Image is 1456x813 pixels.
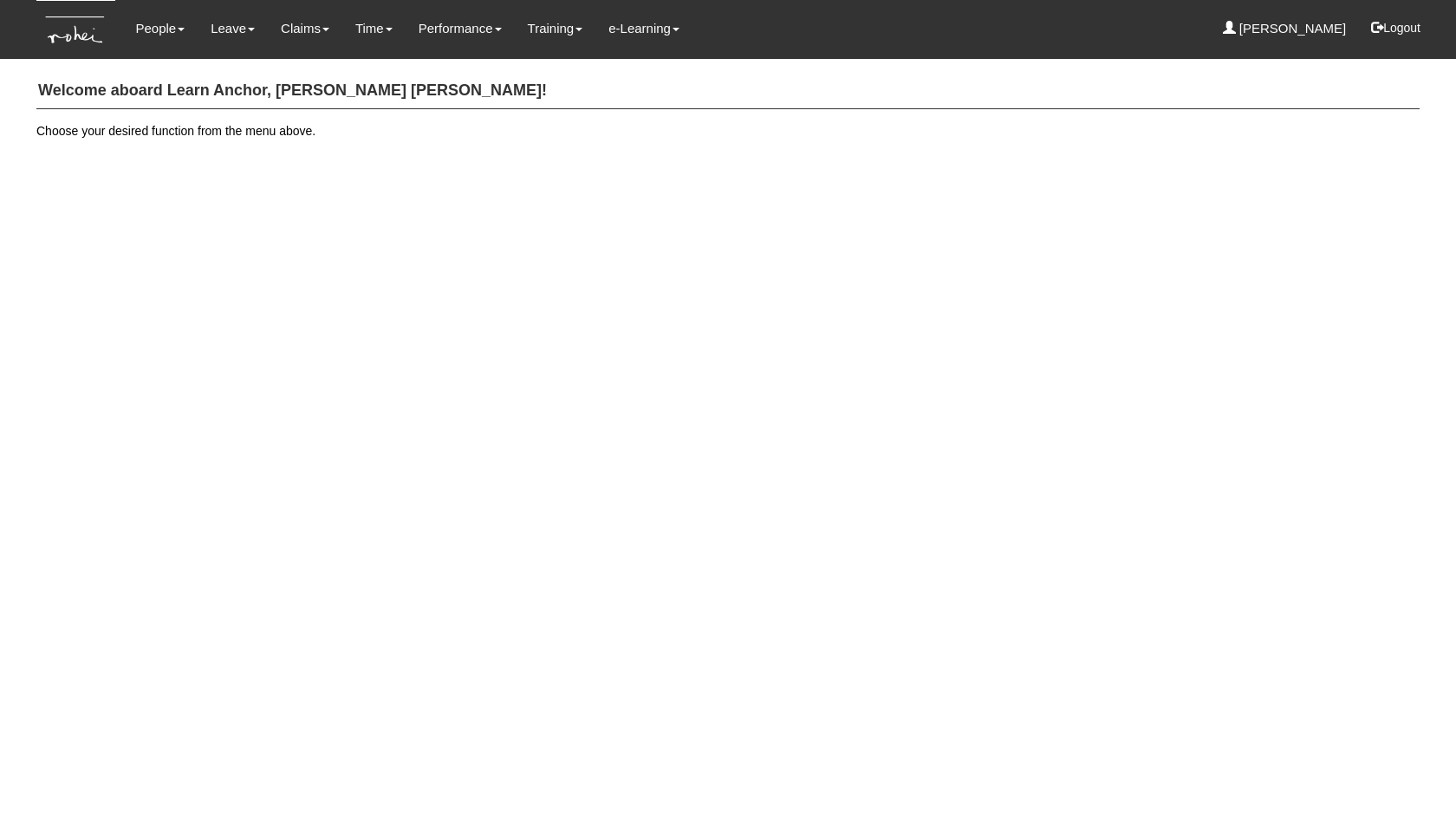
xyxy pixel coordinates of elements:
p: Choose your desired function from the menu above. [36,122,1420,140]
button: Logout [1359,7,1433,49]
a: Performance [419,9,502,49]
a: Time [355,9,393,49]
a: Claims [281,9,329,49]
a: [PERSON_NAME] [1223,9,1347,49]
a: e-Learning [608,9,679,49]
h4: Welcome aboard Learn Anchor, [PERSON_NAME] [PERSON_NAME]! [36,74,1420,109]
a: Leave [211,9,255,49]
a: Training [528,9,583,49]
img: KTs7HI1dOZG7tu7pUkOpGGQAiEQAiEQAj0IhBB1wtXDg6BEAiBEAiBEAiB4RGIoBtemSRFIRACIRACIRACIdCLQARdL1w5OAR... [36,1,115,59]
a: People [135,9,185,49]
